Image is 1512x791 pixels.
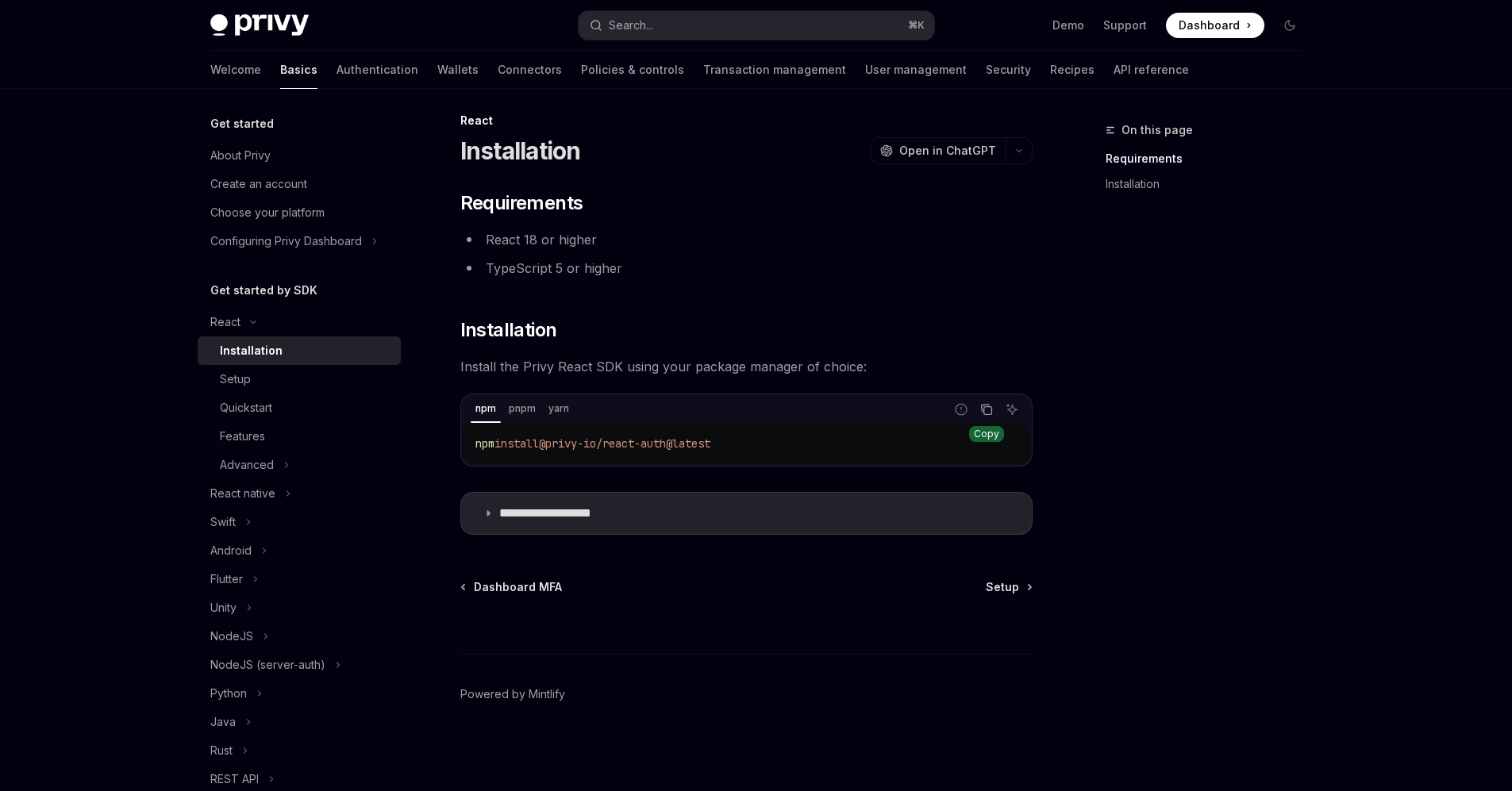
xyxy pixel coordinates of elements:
button: Copy the contents from the code block [976,399,997,420]
div: Unity [210,598,237,617]
h5: Get started [210,114,274,133]
button: Toggle Unity section [198,593,401,622]
a: Dashboard MFA [462,579,562,595]
a: Basics [280,51,317,89]
a: Powered by Mintlify [460,686,565,702]
a: Connectors [498,51,562,89]
button: Toggle Rust section [198,736,401,765]
a: Setup [198,365,401,394]
a: Installation [1106,171,1315,197]
div: npm [471,399,501,418]
div: Java [210,712,236,731]
button: Toggle Flutter section [198,565,401,593]
span: @privy-io/react-auth@latest [539,436,710,451]
div: Flutter [210,570,243,589]
li: React 18 or higher [460,228,1033,251]
span: ⌘ K [908,19,925,32]
h5: Get started by SDK [210,281,317,300]
div: Advanced [220,455,274,474]
a: Setup [986,579,1031,595]
div: Configuring Privy Dashboard [210,232,362,251]
a: About Privy [198,141,401,170]
span: Installation [460,317,557,343]
a: Dashboard [1166,13,1264,38]
button: Open search [579,11,934,40]
div: Create an account [210,175,307,194]
a: Support [1103,17,1147,33]
span: Dashboard MFA [474,579,562,595]
div: NodeJS [210,627,253,646]
button: Toggle Android section [198,536,401,565]
a: Installation [198,336,401,365]
a: Choose your platform [198,198,401,227]
button: Toggle dark mode [1277,13,1302,38]
div: React native [210,484,275,503]
a: User management [865,51,967,89]
div: Choose your platform [210,203,325,222]
a: Recipes [1050,51,1095,89]
div: Setup [220,370,251,389]
button: Report incorrect code [951,399,971,420]
div: yarn [544,399,574,418]
div: pnpm [504,399,541,418]
a: Features [198,422,401,451]
div: Python [210,684,247,703]
span: Open in ChatGPT [899,143,996,159]
img: dark logo [210,14,309,36]
a: Welcome [210,51,261,89]
div: Installation [220,341,283,360]
button: Toggle Advanced section [198,451,401,479]
a: Demo [1052,17,1084,33]
a: Quickstart [198,394,401,422]
a: Security [986,51,1031,89]
a: Requirements [1106,146,1315,171]
button: Toggle React section [198,308,401,336]
button: Toggle Configuring Privy Dashboard section [198,227,401,255]
button: Ask AI [1002,399,1022,420]
span: Requirements [460,190,583,216]
span: Install the Privy React SDK using your package manager of choice: [460,355,1033,378]
div: Swift [210,513,236,532]
button: Toggle Python section [198,679,401,708]
div: Copy [969,426,1004,442]
span: npm [475,436,494,451]
a: Transaction management [703,51,846,89]
button: Toggle NodeJS (server-auth) section [198,651,401,679]
a: Wallets [437,51,479,89]
button: Open in ChatGPT [870,137,1006,164]
button: Toggle React native section [198,479,401,508]
div: Search... [609,16,653,35]
div: React [210,313,240,332]
div: NodeJS (server-auth) [210,655,325,674]
span: Setup [986,579,1019,595]
div: About Privy [210,146,271,165]
button: Toggle Java section [198,708,401,736]
a: Policies & controls [581,51,684,89]
a: API reference [1114,51,1189,89]
div: Features [220,427,265,446]
a: Create an account [198,170,401,198]
a: Authentication [337,51,418,89]
h1: Installation [460,136,581,165]
span: On this page [1121,121,1193,140]
div: Android [210,541,252,560]
button: Toggle NodeJS section [198,622,401,651]
span: install [494,436,539,451]
div: Rust [210,741,233,760]
div: Quickstart [220,398,272,417]
button: Toggle Swift section [198,508,401,536]
span: Dashboard [1179,17,1240,33]
li: TypeScript 5 or higher [460,257,1033,279]
div: React [460,113,1033,129]
div: REST API [210,770,259,789]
